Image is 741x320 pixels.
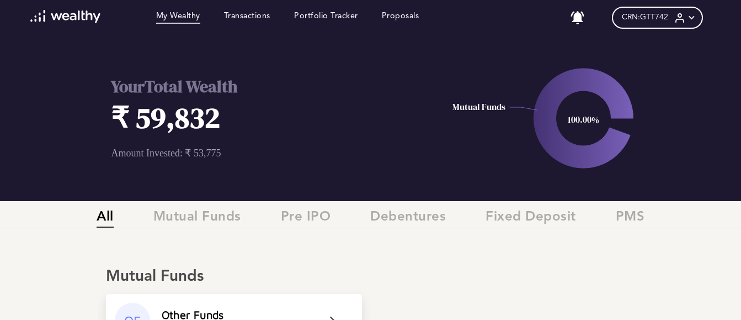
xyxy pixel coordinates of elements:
span: Fixed Deposit [486,209,576,228]
span: Mutual Funds [153,209,241,228]
p: Amount Invested: ₹ 53,775 [111,147,426,159]
img: wl-logo-white.svg [30,10,100,23]
a: Proposals [382,12,419,24]
iframe: Chat [694,270,733,312]
span: CRN: GTT742 [622,13,668,22]
div: Mutual Funds [106,267,635,286]
text: Mutual Funds [452,101,505,113]
a: Transactions [224,12,270,24]
span: Pre IPO [281,209,331,228]
h2: Your Total Wealth [111,75,426,98]
span: Debentures [370,209,446,228]
a: My Wealthy [156,12,200,24]
span: PMS [616,209,645,228]
text: 100.00% [568,113,599,125]
a: Portfolio Tracker [294,12,358,24]
h1: ₹ 59,832 [111,98,426,137]
span: All [97,209,114,228]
